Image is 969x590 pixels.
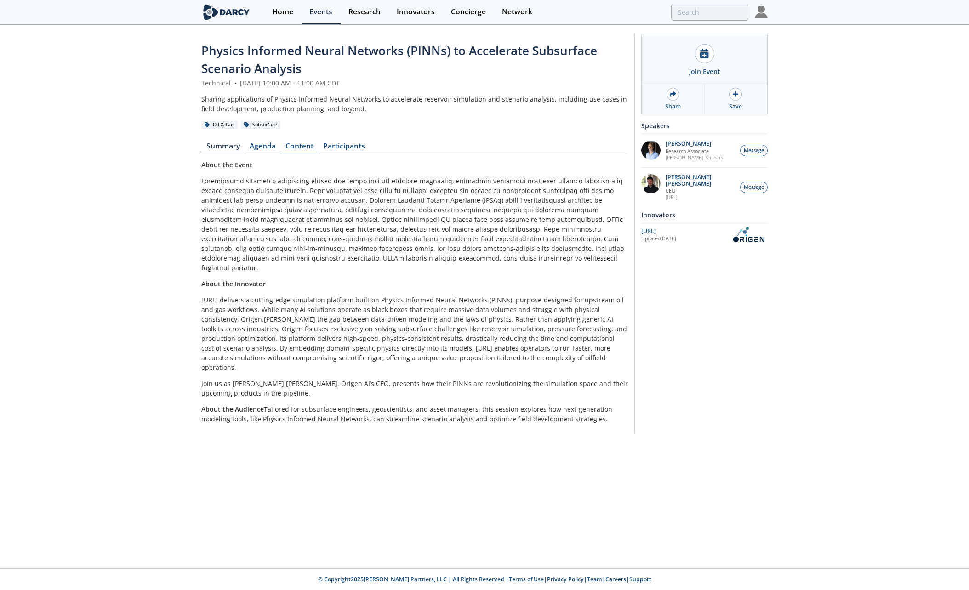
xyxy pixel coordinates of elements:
[201,4,251,20] img: logo-wide.svg
[744,184,764,191] span: Message
[641,235,729,243] div: Updated [DATE]
[740,182,768,193] button: Message
[502,8,532,16] div: Network
[729,102,742,111] div: Save
[641,174,661,193] img: 20112e9a-1f67-404a-878c-a26f1c79f5da
[605,575,626,583] a: Careers
[740,145,768,156] button: Message
[397,8,435,16] div: Innovators
[665,102,681,111] div: Share
[201,379,628,398] p: Join us as [PERSON_NAME] [PERSON_NAME], Origen AI’s CEO, presents how their PINNs are revolutioni...
[689,67,720,76] div: Join Event
[641,141,661,160] img: 1EXUV5ipS3aUf9wnAL7U
[201,279,266,288] strong: About the Innovator
[201,42,597,77] span: Physics Informed Neural Networks (PINNs) to Accelerate Subsurface Scenario Analysis
[755,6,768,18] img: Profile
[201,160,252,169] strong: About the Event
[666,174,735,187] p: [PERSON_NAME] [PERSON_NAME]
[201,94,628,113] div: Sharing applications of Physics Informed Neural Networks to accelerate reservoir simulation and s...
[629,575,651,583] a: Support
[641,227,768,243] a: [URL] Updated[DATE] OriGen.AI
[671,4,748,21] input: Advanced Search
[272,8,293,16] div: Home
[201,405,264,414] strong: About the Audience
[587,575,602,583] a: Team
[666,141,723,147] p: [PERSON_NAME]
[451,8,486,16] div: Concierge
[201,295,628,372] p: [URL] delivers a cutting-edge simulation platform built on Physics Informed Neural Networks (PINN...
[241,121,280,129] div: Subsurface
[280,142,318,153] a: Content
[744,147,764,154] span: Message
[666,148,723,154] p: Research Associate
[547,575,584,583] a: Privacy Policy
[348,8,381,16] div: Research
[245,142,280,153] a: Agenda
[509,575,544,583] a: Terms of Use
[201,404,628,424] p: Tailored for subsurface engineers, geoscientists, and asset managers, this session explores how n...
[666,154,723,161] p: [PERSON_NAME] Partners
[144,575,825,584] p: © Copyright 2025 [PERSON_NAME] Partners, LLC | All Rights Reserved | | | | |
[666,194,735,200] p: [URL]
[641,227,729,235] div: [URL]
[309,8,332,16] div: Events
[318,142,370,153] a: Participants
[641,207,768,223] div: Innovators
[729,227,768,243] img: OriGen.AI
[201,121,238,129] div: Oil & Gas
[641,118,768,134] div: Speakers
[666,187,735,194] p: CEO
[201,176,628,272] p: Loremipsumd sitametco adipiscing elitsed doe tempo inci utl etdolore-magnaaliq, enimadmin veniamq...
[233,79,238,87] span: •
[201,78,628,88] div: Technical [DATE] 10:00 AM - 11:00 AM CDT
[201,142,245,153] a: Summary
